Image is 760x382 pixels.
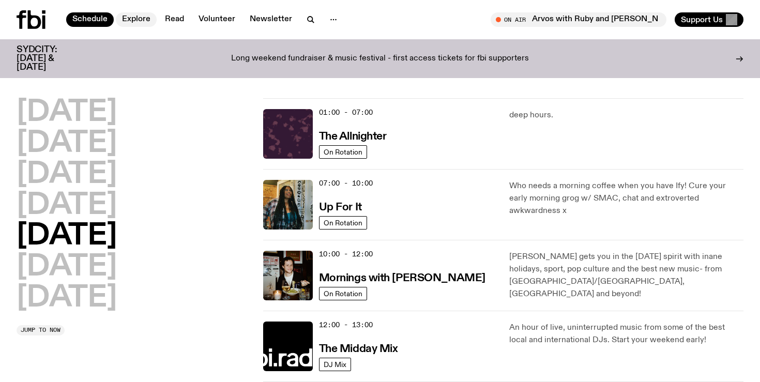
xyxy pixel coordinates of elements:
[231,54,529,64] p: Long weekend fundraiser & music festival - first access tickets for fbi supporters
[675,12,743,27] button: Support Us
[319,216,367,230] a: On Rotation
[17,325,65,335] button: Jump to now
[21,327,60,333] span: Jump to now
[66,12,114,27] a: Schedule
[319,271,485,284] a: Mornings with [PERSON_NAME]
[159,12,190,27] a: Read
[681,15,723,24] span: Support Us
[319,273,485,284] h3: Mornings with [PERSON_NAME]
[319,287,367,300] a: On Rotation
[192,12,241,27] a: Volunteer
[319,344,398,355] h3: The Midday Mix
[509,109,743,121] p: deep hours.
[319,202,362,213] h3: Up For It
[509,251,743,300] p: [PERSON_NAME] gets you in the [DATE] spirit with inane holidays, sport, pop culture and the best ...
[244,12,298,27] a: Newsletter
[319,320,373,330] span: 12:00 - 13:00
[319,342,398,355] a: The Midday Mix
[319,129,387,142] a: The Allnighter
[17,253,117,282] button: [DATE]
[263,180,313,230] img: Ify - a Brown Skin girl with black braided twists, looking up to the side with her tongue stickin...
[263,251,313,300] img: Sam blankly stares at the camera, brightly lit by a camera flash wearing a hat collared shirt and...
[319,249,373,259] span: 10:00 - 12:00
[319,178,373,188] span: 07:00 - 10:00
[17,222,117,251] button: [DATE]
[319,108,373,117] span: 01:00 - 07:00
[324,289,362,297] span: On Rotation
[17,98,117,127] button: [DATE]
[17,160,117,189] button: [DATE]
[116,12,157,27] a: Explore
[324,219,362,226] span: On Rotation
[509,180,743,217] p: Who needs a morning coffee when you have Ify! Cure your early morning grog w/ SMAC, chat and extr...
[324,148,362,156] span: On Rotation
[324,360,346,368] span: DJ Mix
[17,284,117,313] button: [DATE]
[17,129,117,158] button: [DATE]
[319,200,362,213] a: Up For It
[319,145,367,159] a: On Rotation
[17,191,117,220] button: [DATE]
[17,45,83,72] h3: SYDCITY: [DATE] & [DATE]
[509,322,743,346] p: An hour of live, uninterrupted music from some of the best local and international DJs. Start you...
[319,358,351,371] a: DJ Mix
[491,12,666,27] button: On AirArvos with Ruby and [PERSON_NAME]
[319,131,387,142] h3: The Allnighter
